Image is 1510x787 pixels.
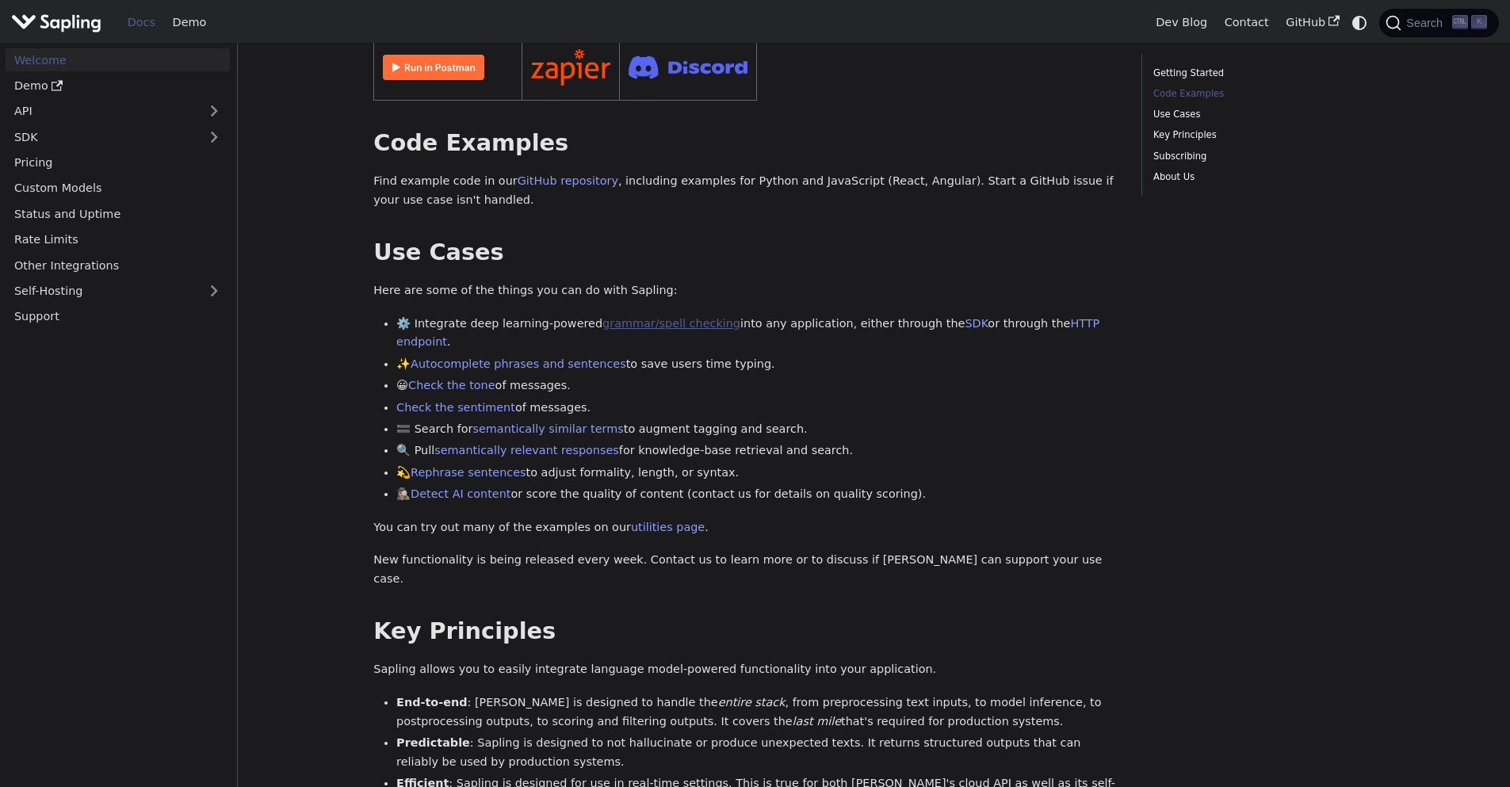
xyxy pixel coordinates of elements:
[396,485,1118,504] li: 🕵🏽‍♀️ or score the quality of content (contact us for details on quality scoring).
[1153,170,1368,185] a: About Us
[383,55,484,80] img: Run in Postman
[6,228,230,251] a: Rate Limits
[1348,11,1371,34] button: Switch between dark and light mode (currently system mode)
[396,376,1118,395] li: 😀 of messages.
[631,521,705,533] a: utilities page
[119,10,164,35] a: Docs
[1153,86,1368,101] a: Code Examples
[396,736,470,749] strong: Predictable
[373,129,1118,158] h2: Code Examples
[411,487,510,500] a: Detect AI content
[434,444,619,457] a: semantically relevant responses
[396,355,1118,374] li: ✨ to save users time typing.
[518,174,618,187] a: GitHub repository
[602,317,740,330] a: grammar/spell checking
[198,100,230,123] button: Expand sidebar category 'API'
[1471,15,1487,29] kbd: K
[1153,66,1368,81] a: Getting Started
[396,464,1118,483] li: 💫 to adjust formality, length, or syntax.
[1153,149,1368,164] a: Subscribing
[396,696,467,709] strong: End-to-end
[6,100,198,123] a: API
[6,280,230,303] a: Self-Hosting
[396,420,1118,439] li: 🟰 Search for to augment tagging and search.
[396,441,1118,460] li: 🔍 Pull for knowledge-base retrieval and search.
[396,315,1118,353] li: ⚙️ Integrate deep learning-powered into any application, either through the or through the .
[6,254,230,277] a: Other Integrations
[1153,128,1368,143] a: Key Principles
[373,617,1118,646] h2: Key Principles
[6,305,230,328] a: Support
[396,734,1118,772] li: : Sapling is designed to not hallucinate or produce unexpected texts. It returns structured outpu...
[1147,10,1215,35] a: Dev Blog
[718,696,786,709] em: entire stack
[11,11,107,34] a: Sapling.ai
[396,693,1118,732] li: : [PERSON_NAME] is designed to handle the , from preprocessing text inputs, to model inference, t...
[396,401,515,414] a: Check the sentiment
[411,466,526,479] a: Rephrase sentences
[1401,17,1452,29] span: Search
[6,48,230,71] a: Welcome
[6,151,230,174] a: Pricing
[373,660,1118,679] p: Sapling allows you to easily integrate language model-powered functionality into your application.
[373,281,1118,300] p: Here are some of the things you can do with Sapling:
[11,11,101,34] img: Sapling.ai
[531,49,610,86] img: Connect in Zapier
[1153,107,1368,122] a: Use Cases
[373,518,1118,537] p: You can try out many of the examples on our .
[6,177,230,200] a: Custom Models
[411,357,626,370] a: Autocomplete phrases and sentences
[629,51,747,83] img: Join Discord
[396,399,1118,418] li: of messages.
[408,379,495,392] a: Check the tone
[1216,10,1278,35] a: Contact
[164,10,215,35] a: Demo
[198,125,230,148] button: Expand sidebar category 'SDK'
[373,239,1118,267] h2: Use Cases
[472,422,623,435] a: semantically similar terms
[6,74,230,97] a: Demo
[1379,9,1498,37] button: Search (Ctrl+K)
[6,125,198,148] a: SDK
[6,202,230,225] a: Status and Uptime
[793,715,841,728] em: last mile
[1277,10,1348,35] a: GitHub
[373,551,1118,589] p: New functionality is being released every week. Contact us to learn more or to discuss if [PERSON...
[373,172,1118,210] p: Find example code in our , including examples for Python and JavaScript (React, Angular). Start a...
[965,317,988,330] a: SDK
